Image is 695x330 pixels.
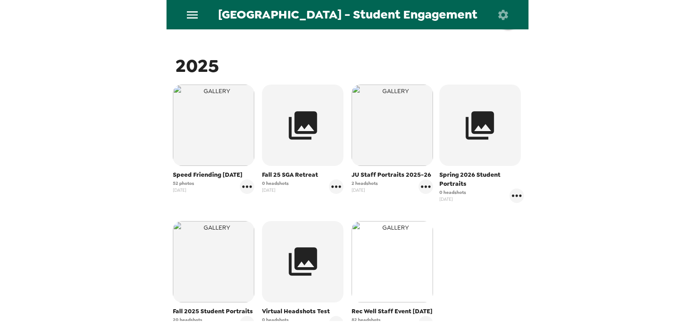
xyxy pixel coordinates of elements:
span: 0 headshots [262,316,289,323]
span: [DATE] [173,187,194,193]
span: 0 headshots [262,180,289,187]
span: [DATE] [352,187,378,193]
span: [DATE] [262,187,289,193]
span: 2 headshots [352,180,378,187]
span: 20 headshots [173,316,202,323]
span: Fall 25 SGA Retreat [262,170,343,179]
span: Spring 2026 Student Portraits [439,170,524,189]
img: gallery [173,221,254,302]
span: Speed Friending [DATE] [173,170,254,179]
button: gallery menu [240,179,254,194]
span: 2025 [176,54,219,78]
span: [DATE] [439,196,466,203]
span: Rec Well Staff Event [DATE] [352,307,433,316]
button: gallery menu [509,189,524,203]
span: Virtual Headshots Test [262,307,343,316]
img: gallery [173,85,254,166]
img: gallery [352,85,433,166]
button: gallery menu [329,179,343,194]
span: 0 headshots [439,189,466,196]
span: [GEOGRAPHIC_DATA] - Student Engagement [218,9,477,21]
span: Fall 2025 Student Portraits [173,307,254,316]
span: JU Staff Portraits 2025-26 [352,170,433,179]
img: gallery [352,221,433,302]
button: gallery menu [419,179,433,194]
span: 52 photos [173,180,194,187]
span: 82 headshots [352,316,381,323]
